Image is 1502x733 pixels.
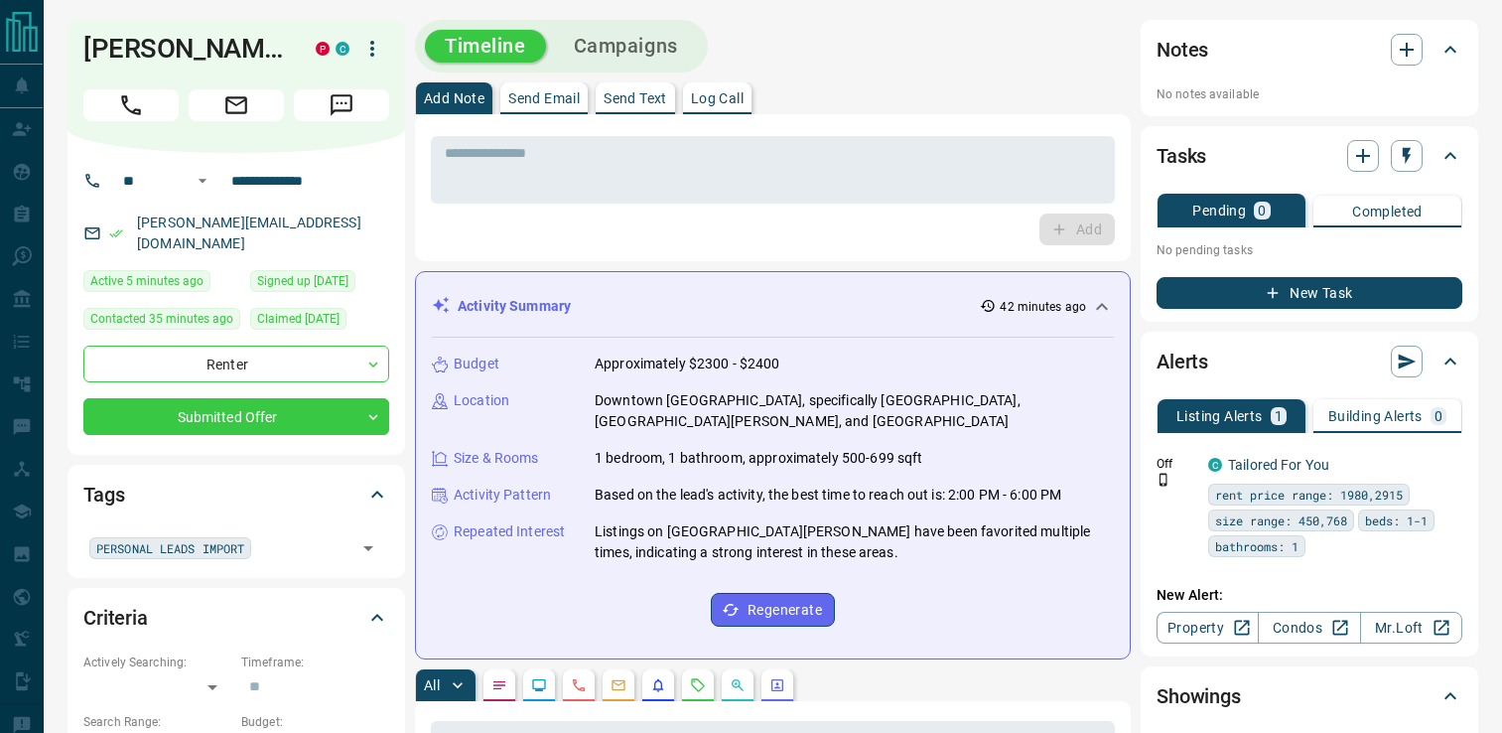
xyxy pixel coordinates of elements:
svg: Lead Browsing Activity [531,677,547,693]
p: No notes available [1157,85,1462,103]
p: Add Note [424,91,484,105]
h2: Tasks [1157,140,1206,172]
h2: Alerts [1157,346,1208,377]
a: Property [1157,612,1259,644]
h2: Showings [1157,680,1241,712]
div: Renter [83,346,389,382]
p: Off [1157,455,1196,473]
p: 1 bedroom, 1 bathroom, approximately 500-699 sqft [595,448,922,469]
svg: Agent Actions [769,677,785,693]
button: Regenerate [711,593,835,627]
p: Search Range: [83,713,231,731]
div: Thu Aug 14 2025 [83,270,240,298]
span: Claimed [DATE] [257,309,340,329]
p: Approximately $2300 - $2400 [595,354,780,374]
p: No pending tasks [1157,235,1462,265]
a: [PERSON_NAME][EMAIL_ADDRESS][DOMAIN_NAME] [137,215,361,251]
p: Downtown [GEOGRAPHIC_DATA], specifically [GEOGRAPHIC_DATA], [GEOGRAPHIC_DATA][PERSON_NAME], and [... [595,390,1114,432]
button: New Task [1157,277,1462,309]
p: Building Alerts [1328,409,1423,423]
svg: Opportunities [730,677,746,693]
span: beds: 1-1 [1365,511,1428,530]
div: condos.ca [1208,458,1222,472]
p: Size & Rooms [454,448,539,469]
span: Call [83,89,179,121]
p: Based on the lead's activity, the best time to reach out is: 2:00 PM - 6:00 PM [595,485,1061,506]
button: Open [191,169,214,193]
div: property.ca [316,42,330,56]
p: Location [454,390,509,411]
span: Active 5 minutes ago [90,271,204,291]
svg: Calls [571,677,587,693]
div: Notes [1157,26,1462,73]
p: Listing Alerts [1176,409,1263,423]
p: Timeframe: [241,654,389,671]
div: Showings [1157,672,1462,720]
p: 0 [1258,204,1266,218]
p: Repeated Interest [454,521,565,542]
h1: [PERSON_NAME] [83,33,286,65]
span: PERSONAL LEADS IMPORT [96,538,244,558]
span: bathrooms: 1 [1215,536,1298,556]
span: rent price range: 1980,2915 [1215,485,1403,505]
span: Message [294,89,389,121]
div: Tags [83,471,389,518]
p: Log Call [691,91,744,105]
div: Fri Apr 25 2025 [250,270,389,298]
button: Open [354,534,382,562]
svg: Emails [611,677,626,693]
span: Signed up [DATE] [257,271,348,291]
div: Activity Summary42 minutes ago [432,288,1114,325]
svg: Email Verified [109,226,123,240]
p: Completed [1352,205,1423,219]
div: Fri Apr 25 2025 [250,308,389,336]
div: condos.ca [336,42,349,56]
p: 1 [1275,409,1283,423]
p: 0 [1434,409,1442,423]
svg: Notes [491,677,507,693]
div: Tasks [1157,132,1462,180]
p: 42 minutes ago [1000,298,1086,316]
p: Budget [454,354,499,374]
p: Pending [1192,204,1246,218]
svg: Requests [690,677,706,693]
p: Activity Summary [458,296,571,317]
p: Send Email [508,91,580,105]
span: Contacted 35 minutes ago [90,309,233,329]
h2: Criteria [83,602,148,634]
div: Criteria [83,594,389,642]
p: All [424,678,440,692]
p: New Alert: [1157,585,1462,606]
svg: Listing Alerts [650,677,666,693]
h2: Notes [1157,34,1208,66]
div: Alerts [1157,338,1462,385]
a: Condos [1258,612,1360,644]
span: Email [189,89,284,121]
p: Send Text [604,91,667,105]
p: Budget: [241,713,389,731]
button: Campaigns [554,30,698,63]
a: Tailored For You [1228,457,1329,473]
div: Submitted Offer [83,398,389,435]
svg: Push Notification Only [1157,473,1170,487]
h2: Tags [83,479,124,511]
button: Timeline [425,30,546,63]
p: Activity Pattern [454,485,551,506]
p: Listings on [GEOGRAPHIC_DATA][PERSON_NAME] have been favorited multiple times, indicating a stron... [595,521,1114,563]
div: Thu Aug 14 2025 [83,308,240,336]
span: size range: 450,768 [1215,511,1347,530]
a: Mr.Loft [1360,612,1462,644]
p: Actively Searching: [83,654,231,671]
